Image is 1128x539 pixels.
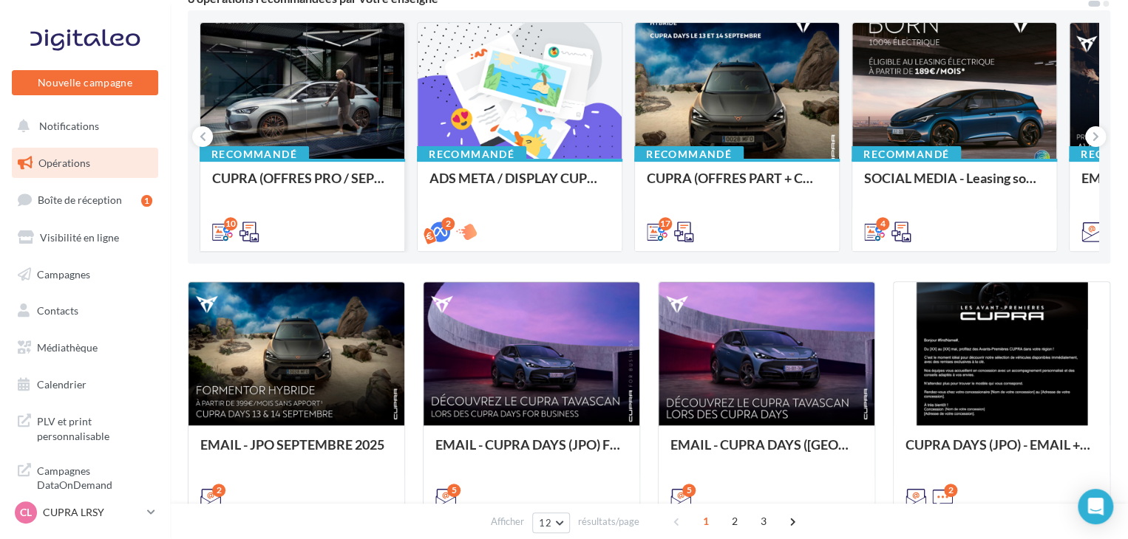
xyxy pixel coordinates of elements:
a: Médiathèque [9,332,161,363]
div: 1 [141,195,152,207]
span: Médiathèque [37,341,98,354]
span: CL [20,505,32,520]
a: Campagnes DataOnDemand [9,455,161,498]
a: Campagnes [9,259,161,290]
div: CUPRA (OFFRES PART + CUPRA DAYS / SEPT) - SOCIAL MEDIA [647,171,827,200]
a: Visibilité en ligne [9,222,161,253]
span: 12 [539,517,551,529]
span: Afficher [491,515,524,529]
span: 1 [694,509,718,533]
span: Campagnes DataOnDemand [37,461,152,492]
span: Boîte de réception [38,193,122,206]
div: EMAIL - CUPRA DAYS ([GEOGRAPHIC_DATA]) Private Générique [670,437,863,467]
span: résultats/page [578,515,639,529]
span: 3 [752,509,775,533]
span: Calendrier [37,378,86,391]
button: Nouvelle campagne [12,70,158,95]
div: CUPRA DAYS (JPO) - EMAIL + SMS [906,437,1098,467]
span: 2 [723,509,747,533]
button: 12 [532,512,570,533]
div: 5 [682,484,696,497]
div: 10 [224,217,237,230]
div: 4 [876,217,889,230]
div: Recommandé [417,146,526,162]
a: Boîte de réception1 [9,184,161,216]
span: PLV et print personnalisable [37,411,152,443]
div: 2 [441,217,455,230]
div: 2 [212,484,225,497]
span: Visibilité en ligne [40,231,119,244]
span: Opérations [38,157,90,169]
button: Notifications [9,111,155,142]
div: SOCIAL MEDIA - Leasing social électrique - CUPRA Born [864,171,1044,200]
a: CL CUPRA LRSY [12,498,158,526]
span: Notifications [39,120,99,132]
div: 17 [659,217,672,230]
div: EMAIL - CUPRA DAYS (JPO) Fleet Générique [435,437,628,467]
a: Contacts [9,295,161,326]
p: CUPRA LRSY [43,505,141,520]
div: EMAIL - JPO SEPTEMBRE 2025 [200,437,393,467]
div: Recommandé [634,146,744,162]
div: 2 [944,484,957,497]
span: Contacts [37,304,78,317]
div: Recommandé [200,146,309,162]
span: Campagnes [37,267,90,280]
a: Calendrier [9,369,161,400]
div: Open Intercom Messenger [1078,489,1113,524]
a: PLV et print personnalisable [9,405,161,449]
div: Recommandé [852,146,961,162]
a: Opérations [9,148,161,179]
div: CUPRA (OFFRES PRO / SEPT) - SOCIAL MEDIA [212,171,393,200]
div: 5 [447,484,461,497]
div: ADS META / DISPLAY CUPRA DAYS Septembre 2025 [429,171,610,200]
